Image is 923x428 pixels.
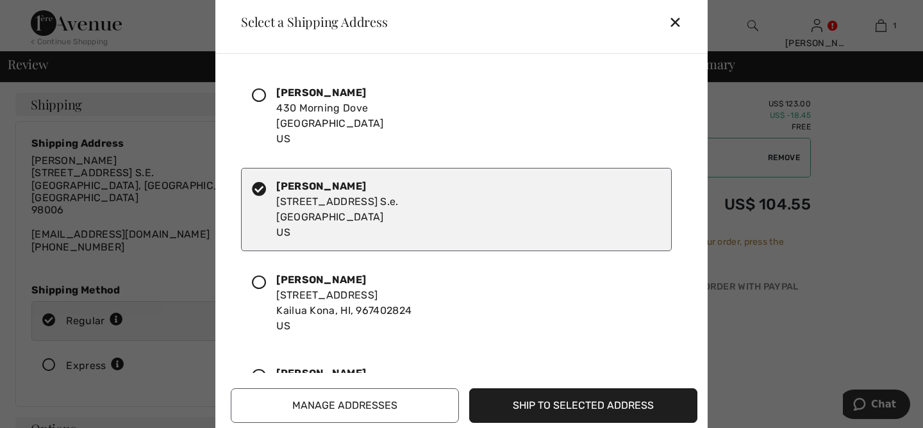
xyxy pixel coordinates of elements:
[276,179,398,240] div: [STREET_ADDRESS] S.e. [GEOGRAPHIC_DATA] US
[28,9,53,21] span: Chat
[276,180,366,192] strong: [PERSON_NAME]
[231,388,459,423] button: Manage Addresses
[276,366,395,427] div: [STREET_ADDRESS] S.e [GEOGRAPHIC_DATA] US
[669,8,692,35] div: ✕
[231,15,388,28] div: Select a Shipping Address
[276,272,412,334] div: [STREET_ADDRESS] Kailua Kona, HI, 967402824 US
[276,85,383,147] div: 430 Morning Dove [GEOGRAPHIC_DATA] US
[276,86,366,99] strong: [PERSON_NAME]
[276,274,366,286] strong: [PERSON_NAME]
[276,367,366,379] strong: [PERSON_NAME]
[469,388,697,423] button: Ship to Selected Address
